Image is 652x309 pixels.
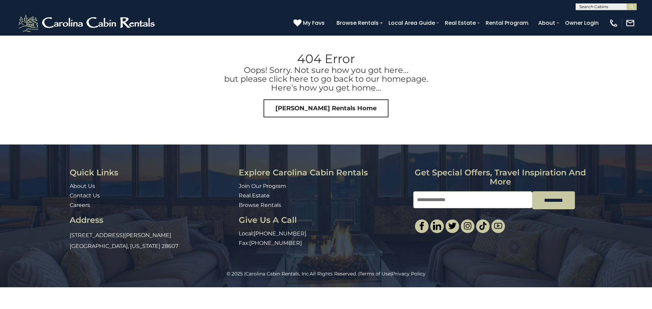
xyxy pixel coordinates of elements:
img: facebook-single.svg [418,222,426,230]
img: tiktok.svg [479,222,487,230]
a: Owner Login [562,17,602,29]
p: All Rights Reserved. | | [15,270,637,277]
a: Real Estate [441,17,479,29]
h3: Get special offers, travel inspiration and more [413,168,587,186]
a: Browse Rentals [239,202,281,208]
a: Privacy Policy [392,271,425,277]
h3: Explore Carolina Cabin Rentals [239,168,408,177]
a: [PHONE_NUMBER] [254,230,306,237]
h3: Quick Links [70,168,234,177]
a: Careers [70,202,90,208]
a: Carolina Cabin Rentals, Inc. [246,271,310,277]
a: [PHONE_NUMBER] [249,240,302,246]
a: [PERSON_NAME] Rentals Home [264,99,388,118]
p: Fax: [239,239,408,247]
a: Rental Program [482,17,532,29]
a: About [535,17,559,29]
a: Browse Rentals [333,17,382,29]
img: youtube-light.svg [494,222,502,230]
a: About Us [70,183,95,189]
img: phone-regular-white.png [609,18,618,28]
img: twitter-single.svg [448,222,456,230]
img: instagram-single.svg [464,222,472,230]
a: Real Estate [239,192,270,199]
p: [STREET_ADDRESS][PERSON_NAME] [GEOGRAPHIC_DATA], [US_STATE] 28607 [70,230,234,252]
a: Local Area Guide [385,17,438,29]
a: Contact Us [70,192,100,199]
img: White-1-2.png [17,13,158,33]
img: linkedin-single.svg [433,222,441,230]
a: My Favs [293,19,326,27]
span: My Favs [303,19,325,27]
span: © 2025 | [227,271,310,277]
img: mail-regular-white.png [626,18,635,28]
a: Join Our Program [239,183,286,189]
h3: Give Us A Call [239,216,408,225]
p: Local: [239,230,408,238]
a: Terms of Use [360,271,391,277]
h3: Address [70,216,234,225]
